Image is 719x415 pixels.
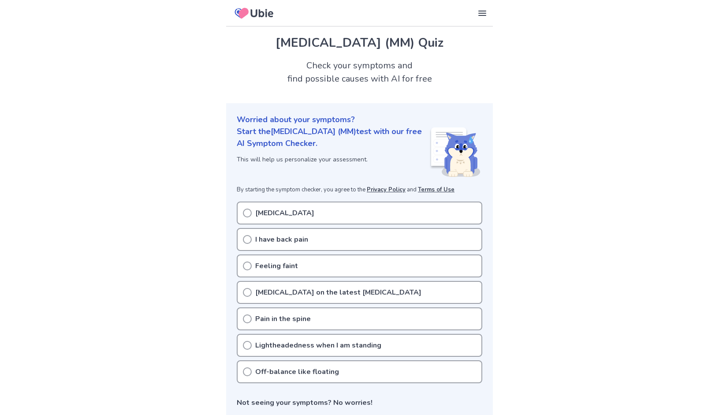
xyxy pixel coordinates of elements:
[255,340,381,351] p: Lightheadedness when I am standing
[237,155,429,164] p: This will help us personalize your assessment.
[237,186,482,194] p: By starting the symptom checker, you agree to the and
[255,314,311,324] p: Pain in the spine
[255,261,298,271] p: Feeling faint
[255,287,421,298] p: [MEDICAL_DATA] on the latest [MEDICAL_DATA]
[237,397,482,408] p: Not seeing your symptoms? No worries!
[237,34,482,52] h1: [MEDICAL_DATA] (MM) Quiz
[255,366,339,377] p: Off-balance like floating
[429,127,481,177] img: Shiba
[418,186,454,194] a: Terms of Use
[255,234,308,245] p: I have back pain
[237,126,429,150] p: Start the [MEDICAL_DATA] (MM) test with our free AI Symptom Checker.
[255,208,314,218] p: [MEDICAL_DATA]
[226,59,493,86] h2: Check your symptoms and find possible causes with AI for free
[237,114,482,126] p: Worried about your symptoms?
[367,186,406,194] a: Privacy Policy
